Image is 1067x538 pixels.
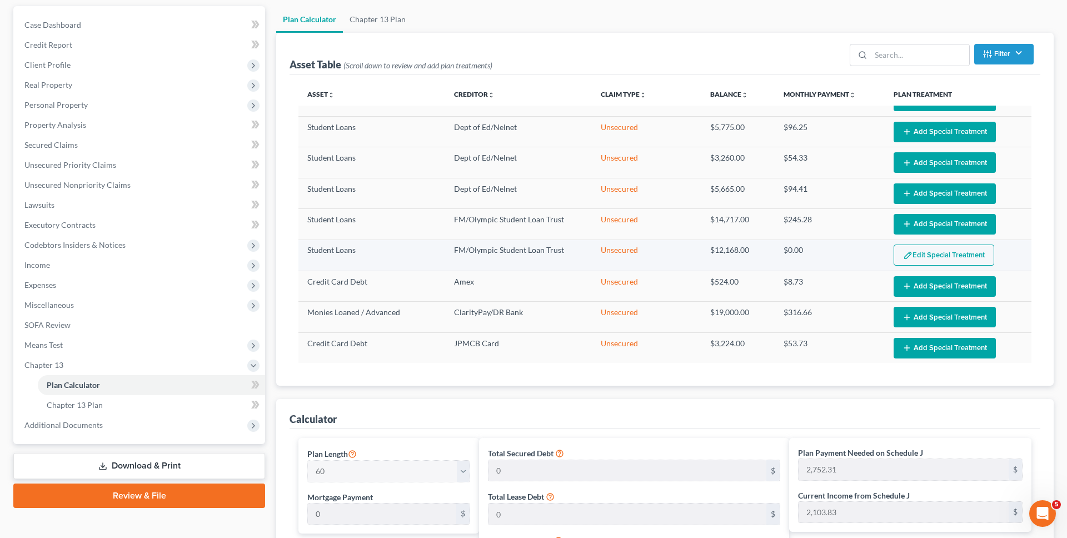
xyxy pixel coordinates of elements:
[710,90,748,98] a: Balanceunfold_more
[24,140,78,150] span: Secured Claims
[894,183,996,204] button: Add Special Treatment
[445,302,592,332] td: ClarityPay/DR Bank
[16,175,265,195] a: Unsecured Nonpriority Claims
[298,209,445,240] td: Student Loans
[290,412,337,426] div: Calculator
[885,83,1031,106] th: Plan Treatment
[488,504,766,525] input: 0.00
[307,90,335,98] a: Assetunfold_more
[601,90,646,98] a: Claim Typeunfold_more
[640,92,646,98] i: unfold_more
[894,338,996,358] button: Add Special Treatment
[798,490,910,501] label: Current Income from Schedule J
[38,375,265,395] a: Plan Calculator
[701,117,775,147] td: $5,775.00
[24,240,126,250] span: Codebtors Insiders & Notices
[775,209,885,240] td: $245.28
[799,502,1009,523] input: 0.00
[445,271,592,302] td: Amex
[1029,500,1056,527] iframe: Intercom live chat
[445,332,592,363] td: JPMCB Card
[592,147,702,178] td: Unsecured
[24,360,63,370] span: Chapter 13
[701,147,775,178] td: $3,260.00
[456,504,470,525] div: $
[307,491,373,503] label: Mortgage Payment
[445,117,592,147] td: Dept of Ed/Nelnet
[16,15,265,35] a: Case Dashboard
[16,35,265,55] a: Credit Report
[775,147,885,178] td: $54.33
[1052,500,1061,509] span: 5
[24,220,96,230] span: Executory Contracts
[298,147,445,178] td: Student Loans
[308,504,456,525] input: 0.00
[298,178,445,208] td: Student Loans
[775,240,885,271] td: $0.00
[766,504,780,525] div: $
[445,209,592,240] td: FM/Olympic Student Loan Trust
[24,80,72,89] span: Real Property
[701,302,775,332] td: $19,000.00
[701,209,775,240] td: $14,717.00
[24,260,50,270] span: Income
[290,58,492,71] div: Asset Table
[298,117,445,147] td: Student Loans
[799,459,1009,480] input: 0.00
[307,447,357,460] label: Plan Length
[592,271,702,302] td: Unsecured
[775,271,885,302] td: $8.73
[766,460,780,481] div: $
[24,60,71,69] span: Client Profile
[445,178,592,208] td: Dept of Ed/Nelnet
[488,447,554,459] label: Total Secured Debt
[798,447,923,459] label: Plan Payment Needed on Schedule J
[47,380,100,390] span: Plan Calculator
[328,92,335,98] i: unfold_more
[445,147,592,178] td: Dept of Ed/Nelnet
[775,302,885,332] td: $316.66
[298,240,445,271] td: Student Loans
[775,117,885,147] td: $96.25
[16,155,265,175] a: Unsecured Priority Claims
[701,240,775,271] td: $12,168.00
[784,90,856,98] a: Monthly Paymentunfold_more
[592,240,702,271] td: Unsecured
[13,453,265,479] a: Download & Print
[24,120,86,129] span: Property Analysis
[16,315,265,335] a: SOFA Review
[741,92,748,98] i: unfold_more
[894,214,996,235] button: Add Special Treatment
[775,332,885,363] td: $53.73
[871,44,969,66] input: Search...
[894,152,996,173] button: Add Special Treatment
[1009,502,1022,523] div: $
[488,491,544,502] label: Total Lease Debt
[16,135,265,155] a: Secured Claims
[298,332,445,363] td: Credit Card Debt
[592,302,702,332] td: Unsecured
[343,61,492,70] span: (Scroll down to review and add plan treatments)
[592,209,702,240] td: Unsecured
[454,90,495,98] a: Creditorunfold_more
[701,178,775,208] td: $5,665.00
[343,6,412,33] a: Chapter 13 Plan
[592,117,702,147] td: Unsecured
[701,332,775,363] td: $3,224.00
[701,271,775,302] td: $524.00
[16,195,265,215] a: Lawsuits
[24,300,74,310] span: Miscellaneous
[592,332,702,363] td: Unsecured
[903,251,913,260] img: edit-pencil-c1479a1de80d8dea1e2430c2f745a3c6a07e9d7aa2eeffe225670001d78357a8.svg
[16,115,265,135] a: Property Analysis
[276,6,343,33] a: Plan Calculator
[775,178,885,208] td: $94.41
[24,160,116,170] span: Unsecured Priority Claims
[1009,459,1022,480] div: $
[894,307,996,327] button: Add Special Treatment
[13,484,265,508] a: Review & File
[592,178,702,208] td: Unsecured
[894,245,994,266] button: Edit Special Treatment
[47,400,103,410] span: Chapter 13 Plan
[24,340,63,350] span: Means Test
